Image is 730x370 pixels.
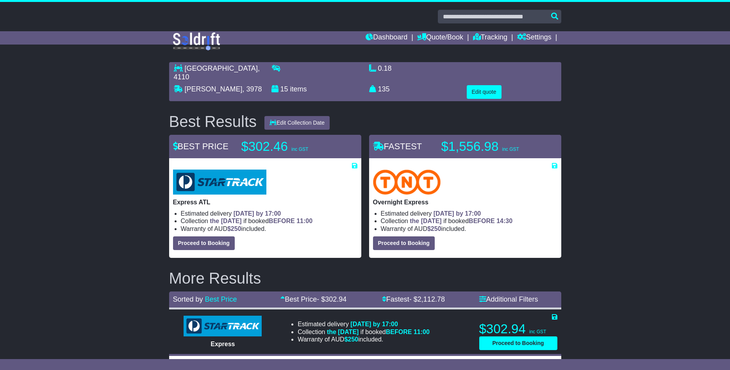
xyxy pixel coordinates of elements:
[418,295,445,303] span: 2,112.78
[410,218,441,224] span: the [DATE]
[264,116,330,130] button: Edit Collection Date
[317,295,346,303] span: - $
[290,85,307,93] span: items
[210,218,312,224] span: if booked
[350,321,398,327] span: [DATE] by 17:00
[427,225,441,232] span: $
[479,321,557,337] p: $302.94
[381,210,557,217] li: Estimated delivery
[234,210,281,217] span: [DATE] by 17:00
[327,329,430,335] span: if booked
[205,295,237,303] a: Best Price
[373,198,557,206] p: Overnight Express
[165,113,261,130] div: Best Results
[431,225,441,232] span: 250
[414,329,430,335] span: 11:00
[173,141,228,151] span: BEST PRICE
[382,295,445,303] a: Fastest- $2,112.78
[269,218,295,224] span: BEFORE
[502,147,519,152] span: inc GST
[231,225,241,232] span: 250
[181,210,357,217] li: Estimated delivery
[298,328,430,336] li: Collection
[173,295,203,303] span: Sorted by
[291,147,308,152] span: inc GST
[473,31,507,45] a: Tracking
[373,170,441,195] img: TNT Domestic: Overnight Express
[185,64,258,72] span: [GEOGRAPHIC_DATA]
[280,85,288,93] span: 15
[409,295,445,303] span: - $
[373,236,435,250] button: Proceed to Booking
[296,218,312,224] span: 11:00
[173,198,357,206] p: Express ATL
[381,217,557,225] li: Collection
[185,85,243,93] span: [PERSON_NAME]
[441,139,539,154] p: $1,556.98
[467,85,502,99] button: Edit quote
[298,320,430,328] li: Estimated delivery
[173,236,235,250] button: Proceed to Booking
[381,225,557,232] li: Warranty of AUD included.
[211,341,235,347] span: Express
[373,141,422,151] span: FASTEST
[479,336,557,350] button: Proceed to Booking
[280,295,346,303] a: Best Price- $302.94
[243,85,262,93] span: , 3978
[184,316,262,337] img: StarTrack: Express
[181,217,357,225] li: Collection
[298,336,430,343] li: Warranty of AUD included.
[169,270,561,287] h2: More Results
[181,225,357,232] li: Warranty of AUD included.
[174,64,260,81] span: , 4110
[410,218,512,224] span: if booked
[348,336,359,343] span: 250
[173,170,266,195] img: StarTrack: Express ATL
[227,225,241,232] span: $
[496,218,512,224] span: 14:30
[469,218,495,224] span: BEFORE
[517,31,552,45] a: Settings
[417,31,463,45] a: Quote/Book
[327,329,359,335] span: the [DATE]
[325,295,346,303] span: 302.94
[241,139,339,154] p: $302.46
[378,64,392,72] span: 0.18
[366,31,407,45] a: Dashboard
[378,85,390,93] span: 135
[386,329,412,335] span: BEFORE
[434,210,481,217] span: [DATE] by 17:00
[479,295,538,303] a: Additional Filters
[344,336,359,343] span: $
[529,329,546,334] span: inc GST
[210,218,241,224] span: the [DATE]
